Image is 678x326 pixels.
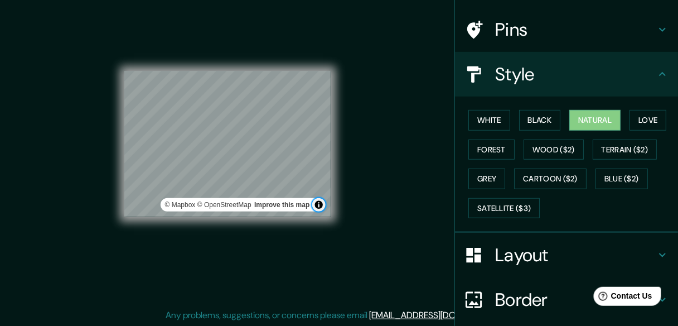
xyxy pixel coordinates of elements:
[468,198,540,219] button: Satellite ($3)
[197,201,251,209] a: OpenStreetMap
[524,140,584,160] button: Wood ($2)
[629,110,666,131] button: Love
[593,140,657,160] button: Terrain ($2)
[468,169,505,189] button: Grey
[569,110,621,131] button: Natural
[495,289,656,311] h4: Border
[595,169,648,189] button: Blue ($2)
[519,110,561,131] button: Black
[495,63,656,85] h4: Style
[455,52,678,97] div: Style
[124,71,331,217] canvas: Map
[495,244,656,266] h4: Layout
[369,309,507,321] a: [EMAIL_ADDRESS][DOMAIN_NAME]
[468,140,515,160] button: Forest
[165,201,196,209] a: Mapbox
[312,198,326,212] button: Toggle attribution
[166,309,508,322] p: Any problems, suggestions, or concerns please email .
[579,282,666,314] iframe: Help widget launcher
[468,110,510,131] button: White
[455,277,678,322] div: Border
[455,7,678,52] div: Pins
[514,169,587,189] button: Cartoon ($2)
[254,201,309,209] a: Map feedback
[455,233,678,277] div: Layout
[495,18,656,41] h4: Pins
